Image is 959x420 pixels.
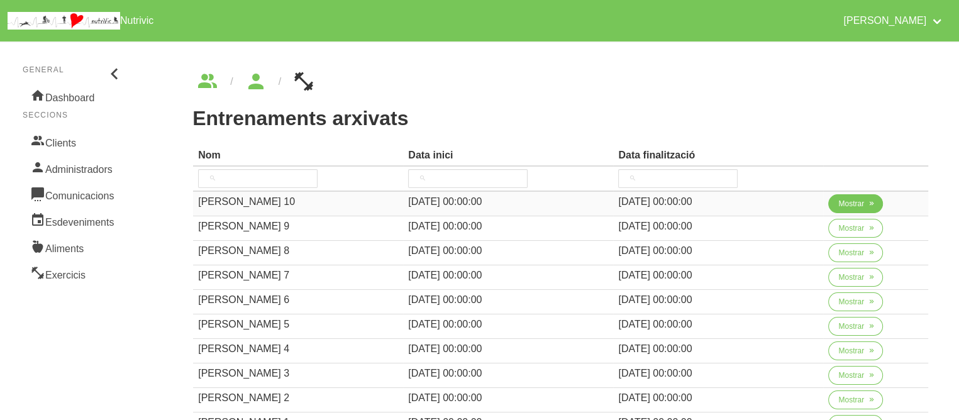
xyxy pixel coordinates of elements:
div: [DATE] 00:00:00 [408,317,608,332]
button: Mostrar [828,268,883,287]
span: Mostrar [838,321,864,332]
div: [DATE] 00:00:00 [408,243,608,258]
span: Mostrar [838,370,864,381]
div: [DATE] 00:00:00 [618,341,818,356]
div: [DATE] 00:00:00 [408,366,608,381]
a: Mostrar [828,317,883,341]
div: [DATE] 00:00:00 [618,219,818,234]
a: Comunicacions [23,181,125,207]
span: Mostrar [838,247,864,258]
a: [PERSON_NAME] [836,5,951,36]
img: company_logo [8,12,120,30]
a: Mostrar [828,366,883,390]
div: [DATE] 00:00:00 [618,366,818,381]
div: [DATE] 00:00:00 [618,390,818,406]
div: [DATE] 00:00:00 [408,219,608,234]
span: Mostrar [838,223,864,234]
button: Mostrar [828,366,883,385]
div: [DATE] 00:00:00 [618,194,818,209]
a: Mostrar [828,194,883,218]
a: Clients [23,128,125,155]
a: Mostrar [828,292,883,316]
div: [PERSON_NAME] 2 [198,390,398,406]
nav: breadcrumbs [192,72,929,92]
a: Mostrar [828,390,883,414]
a: Esdeveniments [23,207,125,234]
div: [DATE] 00:00:00 [408,268,608,283]
div: [PERSON_NAME] 8 [198,243,398,258]
div: [PERSON_NAME] 7 [198,268,398,283]
span: Mostrar [838,345,864,356]
button: Mostrar [828,243,883,262]
span: Mostrar [838,394,864,406]
div: [DATE] 00:00:00 [618,292,818,307]
div: [DATE] 00:00:00 [408,341,608,356]
div: [PERSON_NAME] 4 [198,341,398,356]
a: Exercicis [23,260,125,287]
div: [PERSON_NAME] 6 [198,292,398,307]
div: [PERSON_NAME] 10 [198,194,398,209]
p: General [23,64,125,75]
div: Data inici [408,148,608,163]
h1: Entrenaments arxivats [192,107,929,130]
div: [DATE] 00:00:00 [618,268,818,283]
button: Mostrar [828,194,883,213]
div: Data finalització [618,148,818,163]
button: Mostrar [828,341,883,360]
a: Aliments [23,234,125,260]
div: [PERSON_NAME] 3 [198,366,398,381]
a: Mostrar [828,219,883,243]
div: [DATE] 00:00:00 [408,194,608,209]
div: [DATE] 00:00:00 [618,243,818,258]
div: Nom [198,148,398,163]
span: Mostrar [838,272,864,283]
a: Dashboard [23,83,125,109]
a: Administradors [23,155,125,181]
div: [DATE] 00:00:00 [408,390,608,406]
p: Seccions [23,109,125,121]
button: Mostrar [828,292,883,311]
span: Mostrar [838,198,864,209]
span: Mostrar [838,296,864,307]
div: [DATE] 00:00:00 [408,292,608,307]
div: [DATE] 00:00:00 [618,317,818,332]
div: [PERSON_NAME] 5 [198,317,398,332]
a: Mostrar [828,268,883,292]
button: Mostrar [828,390,883,409]
div: [PERSON_NAME] 9 [198,219,398,234]
button: Mostrar [828,317,883,336]
a: Mostrar [828,243,883,267]
a: Mostrar [828,341,883,365]
button: Mostrar [828,219,883,238]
